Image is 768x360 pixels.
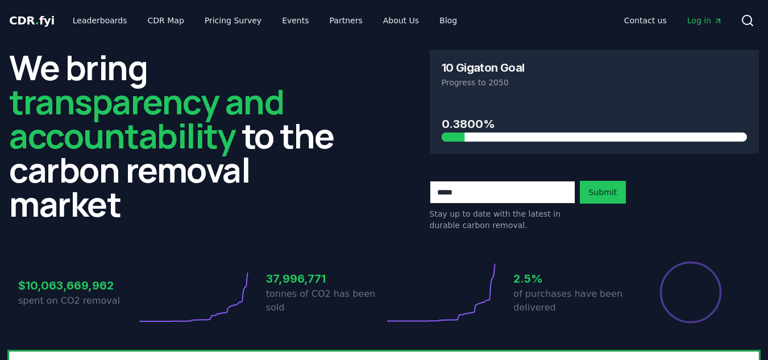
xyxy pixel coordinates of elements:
[266,270,384,287] h3: 37,996,771
[442,62,525,73] h3: 10 Gigaton Goal
[659,260,723,324] div: Percentage of sales delivered
[9,14,55,27] span: CDR fyi
[273,10,318,31] a: Events
[678,10,732,31] a: Log in
[321,10,372,31] a: Partners
[513,287,632,315] p: of purchases have been delivered
[430,208,575,231] p: Stay up to date with the latest in durable carbon removal.
[430,10,466,31] a: Blog
[9,50,339,221] h2: We bring to the carbon removal market
[18,294,136,308] p: spent on CO2 removal
[513,270,632,287] h3: 2.5%
[9,78,284,159] span: transparency and accountability
[266,287,384,315] p: tonnes of CO2 has been sold
[374,10,428,31] a: About Us
[9,13,55,28] a: CDR.fyi
[580,181,626,204] button: Submit
[615,10,732,31] nav: Main
[64,10,136,31] a: Leaderboards
[442,115,748,133] h3: 0.3800%
[687,15,723,26] span: Log in
[442,77,748,88] p: Progress to 2050
[139,10,193,31] a: CDR Map
[196,10,271,31] a: Pricing Survey
[615,10,676,31] a: Contact us
[35,14,39,27] span: .
[18,277,136,294] h3: $10,063,669,962
[64,10,466,31] nav: Main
